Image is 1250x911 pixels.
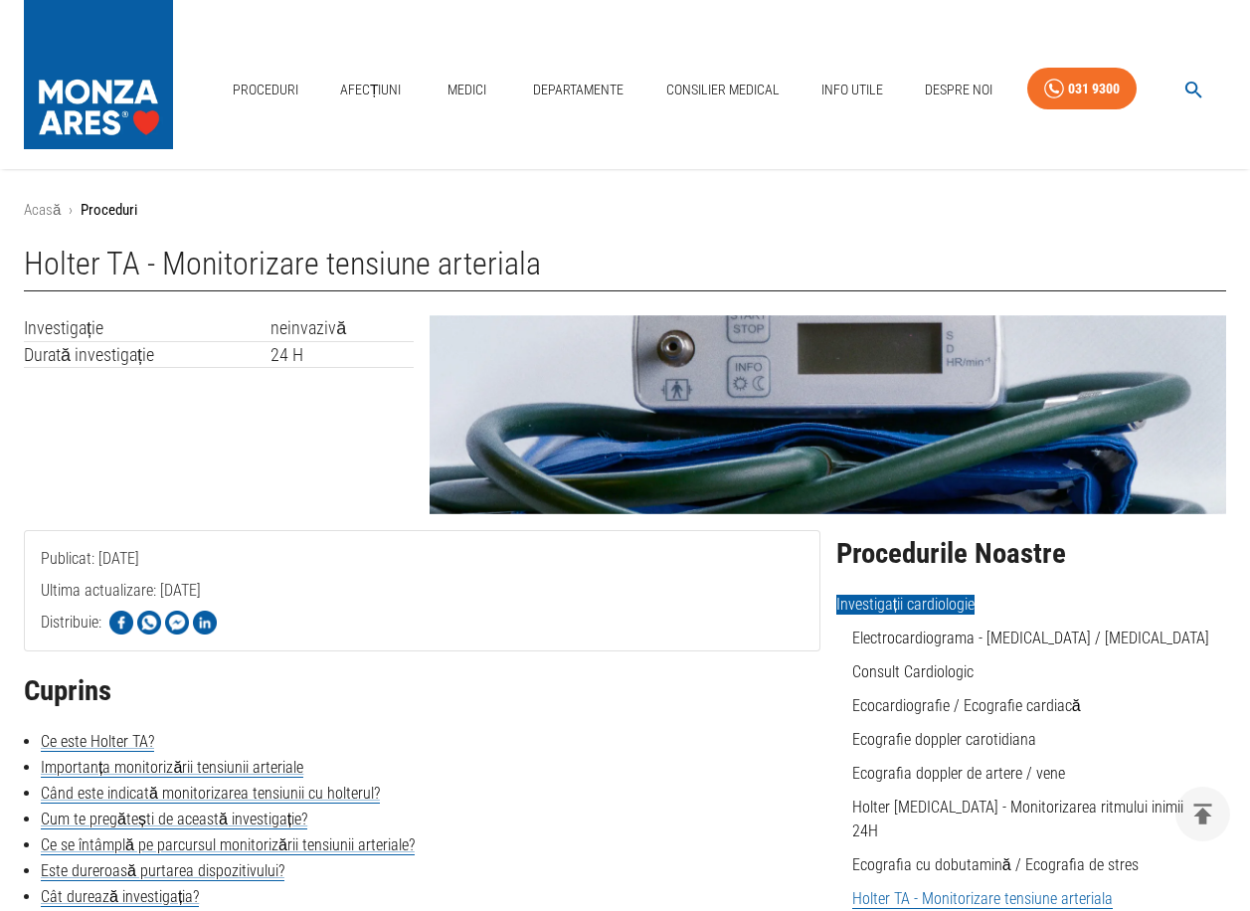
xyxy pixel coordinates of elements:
img: Share on WhatsApp [137,611,161,635]
a: Despre Noi [917,70,1000,110]
a: Ecografia cu dobutamină / Ecografia de stres [852,855,1139,874]
a: Cât durează investigația? [41,887,199,907]
a: 031 9300 [1027,68,1137,110]
button: delete [1175,787,1230,841]
a: Consult Cardiologic [852,662,974,681]
a: Ce se întâmplă pe parcursul monitorizării tensiunii arteriale? [41,835,415,855]
a: Importanța monitorizării tensiunii arteriale [41,758,303,778]
a: Afecțiuni [332,70,410,110]
a: Acasă [24,201,61,219]
a: Ecocardiografie / Ecografie cardiacă [852,696,1081,715]
img: Share on Facebook [109,611,133,635]
a: Departamente [525,70,631,110]
a: Ecografie doppler carotidiana [852,730,1036,749]
p: Proceduri [81,199,137,222]
li: › [69,199,73,222]
a: Este dureroasă purtarea dispozitivului? [41,861,284,881]
p: Distribuie: [41,611,101,635]
span: Ultima actualizare: [DATE] [41,581,201,679]
a: Info Utile [813,70,891,110]
a: Medici [436,70,499,110]
a: Ce este Holter TA? [41,732,154,752]
a: Holter [MEDICAL_DATA] - Monitorizarea ritmului inimii 24H [852,798,1183,840]
img: Holter de tensiune arteriala | MONZA ARES | Inovatie in Cardiologie [430,315,1226,514]
a: Ecografia doppler de artere / vene [852,764,1065,783]
h2: Procedurile Noastre [836,538,1226,570]
nav: breadcrumb [24,199,1226,222]
td: Investigație [24,315,270,341]
span: Investigații cardiologie [836,595,975,615]
a: Când este indicată monitorizarea tensiunii cu holterul? [41,784,380,804]
span: Publicat: [DATE] [41,549,139,647]
div: 031 9300 [1068,77,1120,101]
a: Electrocardiograma - [MEDICAL_DATA] / [MEDICAL_DATA] [852,629,1209,647]
td: 24 H [270,341,414,368]
img: Share on Facebook Messenger [165,611,189,635]
a: Cum te pregătești de această investigație? [41,810,307,829]
td: neinvazivă [270,315,414,341]
h2: Cuprins [24,675,820,707]
td: Durată investigație [24,341,270,368]
a: Proceduri [225,70,306,110]
img: Share on LinkedIn [193,611,217,635]
a: Holter TA - Monitorizare tensiune arteriala [852,889,1113,909]
a: Consilier Medical [658,70,788,110]
h1: Holter TA - Monitorizare tensiune arteriala [24,246,1226,291]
